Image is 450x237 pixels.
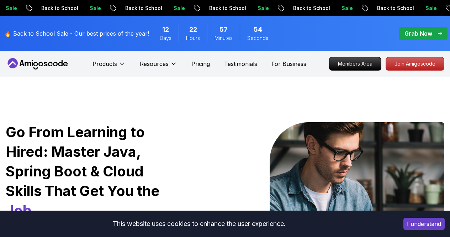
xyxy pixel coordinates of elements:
[140,60,177,74] button: Resources
[271,60,306,68] a: For Business
[354,5,402,12] p: Back to School
[66,5,89,12] p: Sale
[150,5,173,12] p: Sale
[224,60,257,68] a: Testimonials
[215,35,233,42] span: Minutes
[318,5,341,12] p: Sale
[186,35,200,42] span: Hours
[219,25,228,35] span: 57 Minutes
[270,5,318,12] p: Back to School
[247,35,268,42] span: Seconds
[6,122,182,220] h1: Go From Learning to Hired: Master Java, Spring Boot & Cloud Skills That Get You the
[92,60,126,74] button: Products
[92,60,117,68] p: Products
[186,5,234,12] p: Back to School
[5,216,393,232] div: This website uses cookies to enhance the user experience.
[403,218,445,230] button: Accept cookies
[191,60,210,68] a: Pricing
[254,25,262,35] span: 54 Seconds
[102,5,150,12] p: Back to School
[386,57,444,71] a: Join Amigoscode
[404,29,432,38] p: Grab Now
[162,25,169,35] span: 12 Days
[6,202,32,219] span: Job
[189,25,197,35] span: 22 Hours
[4,29,149,38] p: 🔥 Back to School Sale - Our best prices of the year!
[140,60,169,68] p: Resources
[329,57,381,71] a: Members Area
[234,5,257,12] p: Sale
[160,35,171,42] span: Days
[402,5,425,12] p: Sale
[18,5,66,12] p: Back to School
